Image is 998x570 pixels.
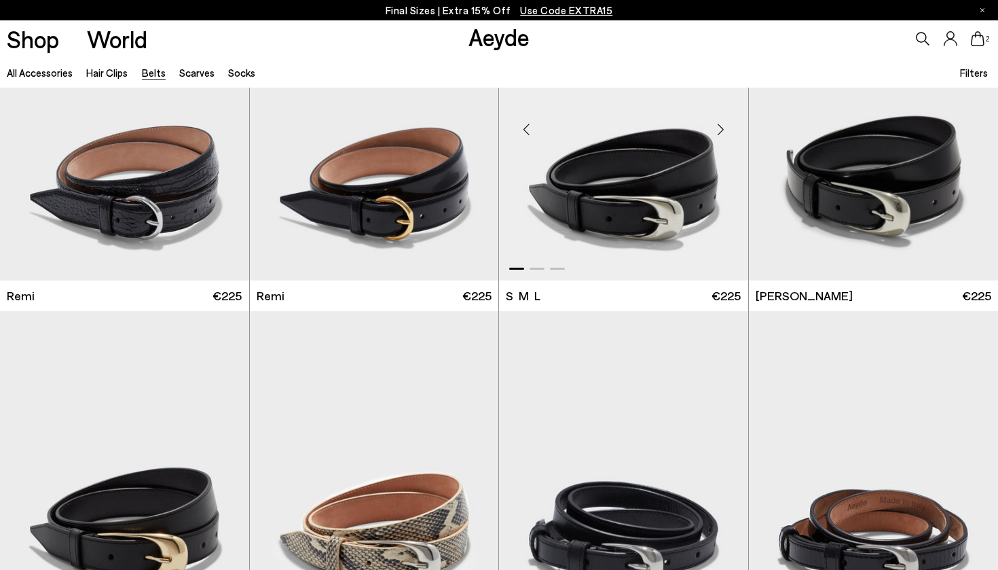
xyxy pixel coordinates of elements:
[462,287,492,304] span: €225
[960,67,988,79] span: Filters
[179,67,215,79] a: Scarves
[142,67,166,79] a: Belts
[386,2,613,19] p: Final Sizes | Extra 15% Off
[250,281,499,311] a: Remi €225
[756,287,853,304] span: [PERSON_NAME]
[506,287,513,304] li: S
[499,281,748,311] a: S M L €225
[257,287,284,304] span: Remi
[520,4,612,16] span: Navigate to /collections/ss25-final-sizes
[984,35,991,43] span: 2
[87,27,147,51] a: World
[228,67,255,79] a: Socks
[7,67,73,79] a: All accessories
[212,287,242,304] span: €225
[519,287,529,304] li: M
[86,67,128,79] a: Hair Clips
[506,109,547,149] div: Previous slide
[534,287,540,304] li: L
[7,27,59,51] a: Shop
[7,287,35,304] span: Remi
[506,287,540,304] ul: variant
[701,109,741,149] div: Next slide
[468,22,530,51] a: Aeyde
[962,287,991,304] span: €225
[971,31,984,46] a: 2
[711,287,741,304] span: €225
